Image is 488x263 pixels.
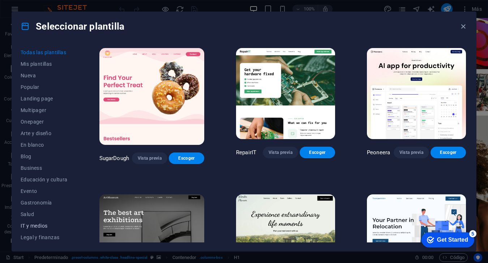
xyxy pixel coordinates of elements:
[21,232,68,243] button: Legal y finanzas
[53,1,61,9] div: 5
[263,147,298,158] button: Vista previa
[21,200,68,206] span: Gastronomía
[21,188,68,194] span: Evento
[394,147,429,158] button: Vista previa
[21,177,68,182] span: Educación y cultura
[367,48,466,139] img: Peoneera
[21,197,68,208] button: Gastronomía
[21,211,68,217] span: Salud
[431,147,466,158] button: Escoger
[6,4,59,19] div: Get Started 5 items remaining, 0% complete
[132,152,167,164] button: Vista previa
[21,162,68,174] button: Business
[21,116,68,128] button: Onepager
[21,104,68,116] button: Multipager
[99,155,129,162] p: SugarDough
[138,155,162,161] span: Vista previa
[436,150,460,155] span: Escoger
[21,81,68,93] button: Popular
[305,150,329,155] span: Escoger
[21,119,68,125] span: Onepager
[367,149,390,156] p: Peoneera
[21,8,52,14] div: Get Started
[21,165,68,171] span: Business
[21,47,68,58] button: Todas las plantillas
[21,208,68,220] button: Salud
[21,151,68,162] button: Blog
[21,128,68,139] button: Arte y diseño
[399,150,423,155] span: Vista previa
[175,155,198,161] span: Escoger
[21,174,68,185] button: Educación y cultura
[21,73,68,78] span: Nueva
[169,152,204,164] button: Escoger
[21,58,68,70] button: Mis plantillas
[21,185,68,197] button: Evento
[21,220,68,232] button: IT y medios
[21,93,68,104] button: Landing page
[99,48,204,145] img: SugarDough
[21,84,68,90] span: Popular
[236,149,256,156] p: RepairIT
[21,107,68,113] span: Multipager
[269,150,292,155] span: Vista previa
[21,21,124,32] h4: Seleccionar plantilla
[21,49,68,55] span: Todas las plantillas
[236,48,335,139] img: RepairIT
[21,142,68,148] span: En blanco
[21,70,68,81] button: Nueva
[300,147,335,158] button: Escoger
[21,223,68,229] span: IT y medios
[21,154,68,159] span: Blog
[21,130,68,136] span: Arte y diseño
[21,61,68,67] span: Mis plantillas
[21,139,68,151] button: En blanco
[21,234,68,240] span: Legal y finanzas
[21,96,68,102] span: Landing page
